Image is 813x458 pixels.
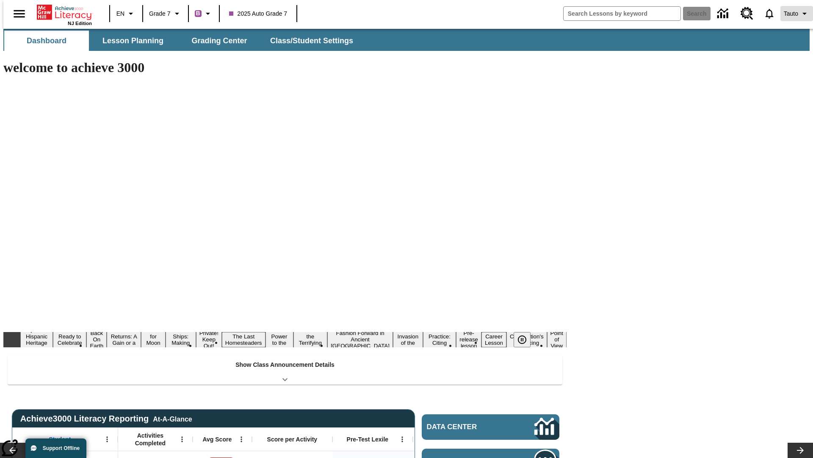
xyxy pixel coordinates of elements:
[191,6,216,21] button: Boost Class color is purple. Change class color
[8,355,562,385] div: Show Class Announcement Details
[176,433,188,446] button: Open Menu
[788,443,813,458] button: Lesson carousel, Next
[327,329,393,350] button: Slide 11 Fashion Forward in Ancient Rome
[267,436,318,443] span: Score per Activity
[780,6,813,21] button: Profile/Settings
[427,423,506,431] span: Data Center
[265,326,293,354] button: Slide 9 Solar Power to the People
[758,3,780,25] a: Notifications
[564,7,680,20] input: search field
[263,31,360,51] button: Class/Student Settings
[456,329,481,350] button: Slide 14 Pre-release lesson
[736,2,758,25] a: Resource Center, Will open in new tab
[202,436,232,443] span: Avg Score
[153,414,192,423] div: At-A-Glance
[53,326,86,354] button: Slide 2 Get Ready to Celebrate Juneteenth!
[422,414,559,440] a: Data Center
[481,332,506,347] button: Slide 15 Career Lesson
[3,29,810,51] div: SubNavbar
[293,326,328,354] button: Slide 10 Attack of the Terrifying Tomatoes
[547,329,567,350] button: Slide 17 Point of View
[37,4,92,21] a: Home
[68,21,92,26] span: NJ Edition
[116,9,124,18] span: EN
[3,7,124,14] body: Maximum 600 characters Press Escape to exit toolbar Press Alt + F10 to reach toolbar
[37,3,92,26] div: Home
[177,31,262,51] button: Grading Center
[141,326,165,354] button: Slide 5 Time for Moon Rules?
[20,326,53,354] button: Slide 1 ¡Viva Hispanic Heritage Month!
[506,326,547,354] button: Slide 16 The Constitution's Balancing Act
[43,445,80,451] span: Support Offline
[347,436,389,443] span: Pre-Test Lexile
[196,8,200,19] span: B
[20,414,192,424] span: Achieve3000 Literacy Reporting
[3,60,567,75] h1: welcome to achieve 3000
[146,6,185,21] button: Grade: Grade 7, Select a grade
[149,9,171,18] span: Grade 7
[514,332,539,347] div: Pause
[514,332,531,347] button: Pause
[712,2,736,25] a: Data Center
[122,432,178,447] span: Activities Completed
[49,436,71,443] span: Student
[235,433,248,446] button: Open Menu
[91,31,175,51] button: Lesson Planning
[107,326,141,354] button: Slide 4 Free Returns: A Gain or a Drain?
[7,1,32,26] button: Open side menu
[25,438,86,458] button: Support Offline
[196,329,222,350] button: Slide 7 Private! Keep Out!
[229,9,288,18] span: 2025 Auto Grade 7
[784,9,798,18] span: Tauto
[235,360,335,369] p: Show Class Announcement Details
[101,433,113,446] button: Open Menu
[222,332,265,347] button: Slide 8 The Last Homesteaders
[86,329,107,350] button: Slide 3 Back On Earth
[4,31,89,51] button: Dashboard
[113,6,140,21] button: Language: EN, Select a language
[423,326,456,354] button: Slide 13 Mixed Practice: Citing Evidence
[166,326,196,354] button: Slide 6 Cruise Ships: Making Waves
[393,326,423,354] button: Slide 12 The Invasion of the Free CD
[396,433,409,446] button: Open Menu
[3,31,361,51] div: SubNavbar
